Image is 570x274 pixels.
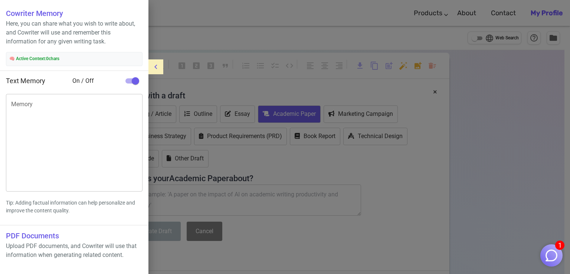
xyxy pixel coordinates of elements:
p: Tip: Adding factual information can help personalize and improve the content quality. [6,199,142,215]
p: Here, you can share what you wish to write about, and Cowriter will use and remember this informa... [6,19,142,46]
h6: Cowriter Memory [6,7,142,19]
button: menu [148,59,163,74]
span: 1 [555,241,564,250]
span: On / Off [72,76,121,85]
img: Close chat [544,248,558,262]
span: 🧠 Active Context: 0 chars [9,55,139,63]
h6: PDF Documents [6,230,142,242]
span: Text Memory [6,77,45,85]
p: Upload PDF documents, and Cowriter will use that information when generating related content. [6,242,142,260]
